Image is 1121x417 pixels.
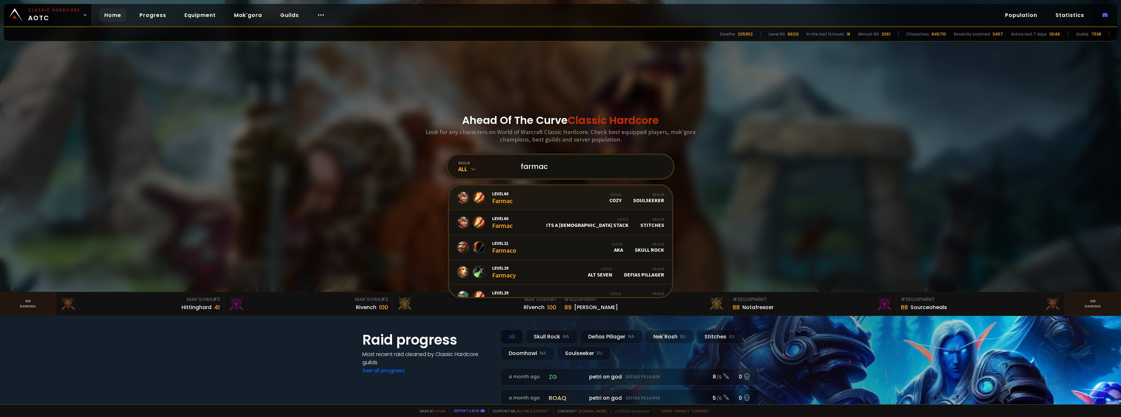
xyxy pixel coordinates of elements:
div: Defias Pillager [624,266,664,278]
span: Classic Hardcore [568,113,659,127]
span: Level 29 [492,290,517,296]
div: Rivench [356,303,376,311]
div: Alt Seven [588,266,612,278]
div: 41 [214,303,220,312]
a: Guilds [275,8,304,22]
span: Level 60 [492,191,513,197]
div: Guild [580,291,621,296]
div: 18 [847,31,850,37]
a: #3Equipment88Sourceoheals [897,292,1065,316]
a: Report a bug [454,408,479,413]
span: Level 21 [492,240,516,246]
div: 66213 [788,31,799,37]
div: its a [DEMOGRAPHIC_DATA] stack [546,217,629,228]
div: Mak'Gora [396,296,556,303]
div: Guild [612,242,623,246]
span: # 2 [733,296,740,303]
a: Level60FarmacGuildCozyRealmSoulseeker [449,186,672,210]
div: Farmacy [492,265,516,279]
a: Privacy [675,409,689,413]
div: Realm [640,217,664,222]
div: Soulseeker [557,346,610,360]
small: NA [628,334,634,340]
span: # 2 [381,296,388,303]
div: 11046 [1049,31,1060,37]
div: Farmaco [492,240,516,254]
a: Mak'Gora#3Hittinghard41 [56,292,224,316]
a: #1Equipment89[PERSON_NAME] [560,292,729,316]
a: Equipment [179,8,221,22]
a: Level29FarmacieGuildPrawn PostureRealmSoulseeker [449,285,672,309]
div: Cozy [609,192,621,203]
a: Progress [134,8,171,22]
div: Farmacie [492,290,517,304]
div: Almost 60 [858,31,879,37]
div: Equipment [564,296,724,303]
div: Hittinghard [182,303,211,311]
div: Notafreezer [742,303,774,311]
div: 100 [379,303,388,312]
div: All [458,165,513,173]
div: Skull Rock [635,242,664,253]
span: # 1 [550,296,556,303]
div: 3457 [993,31,1003,37]
small: EU [680,334,686,340]
a: Mak'Gora#2Rivench100 [224,292,392,316]
small: EU [729,334,735,340]
div: Soulseeker [633,291,664,303]
div: 845710 [932,31,946,37]
span: # 3 [212,296,220,303]
div: Level 60 [769,31,785,37]
a: Buy me a coffee [517,409,549,413]
div: Characters [906,31,929,37]
span: Level 60 [492,216,513,221]
div: Aka [612,242,623,253]
div: Mak'Gora [60,296,220,303]
a: Seeranking [1065,292,1121,316]
div: 205952 [738,31,753,37]
div: In the last 12 hours [807,31,844,37]
input: Search a character... [517,155,665,178]
h1: Raid progress [362,330,493,350]
a: See all progress [362,367,405,374]
a: Level60FarmacGuildits a [DEMOGRAPHIC_DATA] stackRealmStitches [449,210,672,235]
a: Consent [692,409,709,413]
a: [DOMAIN_NAME] [578,409,607,413]
div: Mak'Gora [228,296,388,303]
span: v. d752d5 - production [611,409,650,413]
span: Level 29 [492,265,516,271]
a: Statistics [1050,8,1089,22]
span: # 3 [901,296,908,303]
a: Mak'Gora#1Rîvench100 [392,292,560,316]
div: Sourceoheals [910,303,947,311]
h3: Look for any characters on World of Warcraft Classic Hardcore. Check best equipped players, mak'g... [423,128,698,143]
small: Classic Hardcore [28,7,80,13]
div: All [501,330,523,344]
div: Equipment [901,296,1061,303]
h1: Ahead Of The Curve [462,112,659,128]
div: Nek'Rosh [645,330,694,344]
div: Active last 7 days [1011,31,1047,37]
div: Realm [635,242,664,246]
div: 88 [901,303,908,312]
a: Terms [661,409,673,413]
div: Prawn Posture [580,291,621,303]
div: 7538 [1091,31,1101,37]
div: 88 [733,303,740,312]
div: Rîvench [524,303,545,311]
div: Soulseeker [633,192,664,203]
div: Guild [609,192,621,197]
div: Guilds [1076,31,1089,37]
div: 100 [547,303,556,312]
a: Home [99,8,126,22]
h4: Most recent raid cleaned by Classic Hardcore guilds [362,350,493,366]
small: EU [597,350,602,357]
span: Support me, [488,409,549,413]
div: Farmac [492,216,513,230]
span: Made by [416,409,445,413]
div: 89 [564,303,572,312]
a: Classic HardcoreAOTC [4,4,91,26]
div: Equipment [733,296,893,303]
a: #2Equipment88Notafreezer [729,292,897,316]
div: Doomhowl [501,346,554,360]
